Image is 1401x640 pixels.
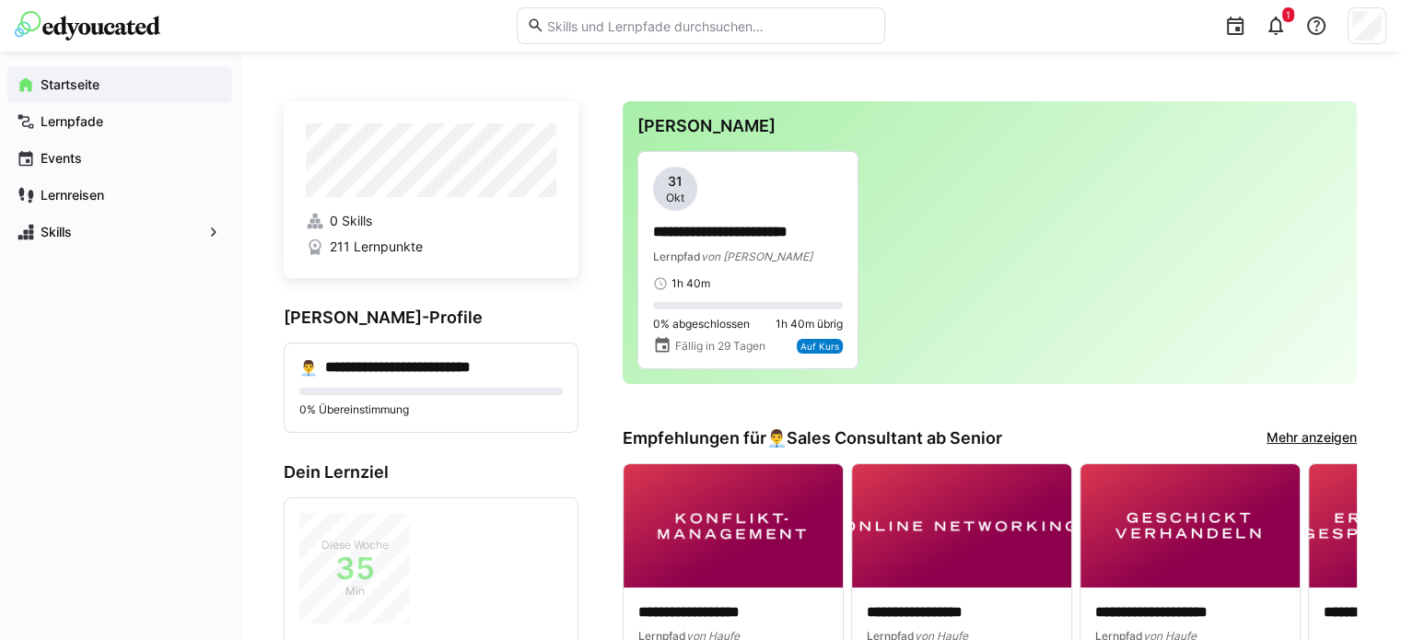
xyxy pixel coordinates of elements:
[624,464,843,588] img: image
[701,250,812,263] span: von [PERSON_NAME]
[671,276,710,291] span: 1h 40m
[330,212,372,230] span: 0 Skills
[637,116,1342,136] h3: [PERSON_NAME]
[299,402,563,417] p: 0% Übereinstimmung
[299,358,318,377] div: 👨‍💼
[776,317,843,332] span: 1h 40m übrig
[306,212,556,230] a: 0 Skills
[766,428,1002,448] div: 👨‍💼
[623,428,1002,448] h3: Empfehlungen für
[668,172,683,191] span: 31
[284,308,578,328] h3: [PERSON_NAME]-Profile
[675,339,765,354] span: Fällig in 29 Tagen
[1286,9,1290,20] span: 1
[852,464,1071,588] img: image
[653,250,701,263] span: Lernpfad
[666,191,684,205] span: Okt
[653,317,750,332] span: 0% abgeschlossen
[544,17,874,34] input: Skills und Lernpfade durchsuchen…
[1080,464,1300,588] img: image
[1267,428,1357,448] a: Mehr anzeigen
[787,428,1002,448] span: Sales Consultant ab Senior
[800,341,839,352] span: Auf Kurs
[330,238,423,256] span: 211 Lernpunkte
[284,462,578,483] h3: Dein Lernziel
